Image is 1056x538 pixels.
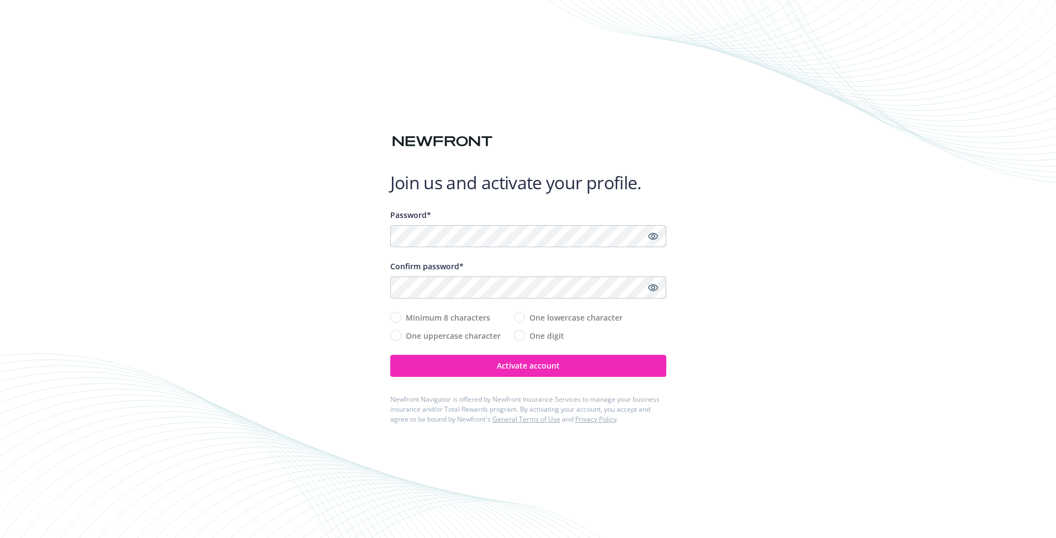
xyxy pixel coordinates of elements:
[390,276,666,299] input: Confirm your unique password...
[529,330,564,342] span: One digit
[646,230,660,243] a: Show password
[497,360,560,371] span: Activate account
[390,132,495,151] img: Newfront logo
[492,414,560,424] a: General Terms of Use
[406,330,501,342] span: One uppercase character
[575,414,617,424] a: Privacy Policy
[646,281,660,294] a: Show password
[390,355,666,377] button: Activate account
[390,261,464,271] span: Confirm password*
[529,312,623,323] span: One lowercase character
[390,395,666,424] div: Newfront Navigator is offered by Newfront Insurance Services to manage your business insurance an...
[390,172,666,194] h1: Join us and activate your profile.
[390,225,666,247] input: Enter a unique password...
[390,210,431,220] span: Password*
[406,312,490,323] span: Minimum 8 characters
